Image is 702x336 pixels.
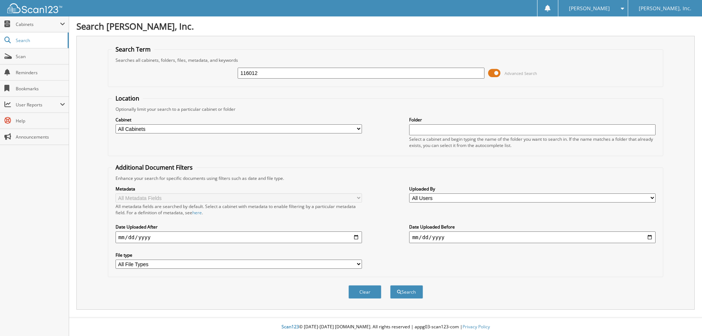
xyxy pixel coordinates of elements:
legend: Location [112,94,143,102]
label: Metadata [116,186,362,192]
label: Folder [409,117,656,123]
label: Date Uploaded After [116,224,362,230]
span: Bookmarks [16,86,65,92]
span: Cabinets [16,21,60,27]
div: Enhance your search for specific documents using filters such as date and file type. [112,175,660,181]
span: Announcements [16,134,65,140]
iframe: Chat Widget [665,301,702,336]
span: [PERSON_NAME], Inc. [639,6,691,11]
span: Help [16,118,65,124]
label: File type [116,252,362,258]
span: Scan123 [282,324,299,330]
span: Search [16,37,64,44]
label: Uploaded By [409,186,656,192]
input: end [409,231,656,243]
span: User Reports [16,102,60,108]
img: scan123-logo-white.svg [7,3,62,13]
label: Date Uploaded Before [409,224,656,230]
div: Searches all cabinets, folders, files, metadata, and keywords [112,57,660,63]
button: Clear [348,285,381,299]
span: [PERSON_NAME] [569,6,610,11]
div: © [DATE]-[DATE] [DOMAIN_NAME]. All rights reserved | appg03-scan123-com | [69,318,702,336]
legend: Additional Document Filters [112,163,196,171]
div: Select a cabinet and begin typing the name of the folder you want to search in. If the name match... [409,136,656,148]
input: start [116,231,362,243]
button: Search [390,285,423,299]
div: Optionally limit your search to a particular cabinet or folder [112,106,660,112]
legend: Search Term [112,45,154,53]
span: Advanced Search [505,71,537,76]
a: Privacy Policy [463,324,490,330]
div: All metadata fields are searched by default. Select a cabinet with metadata to enable filtering b... [116,203,362,216]
span: Scan [16,53,65,60]
h1: Search [PERSON_NAME], Inc. [76,20,695,32]
span: Reminders [16,69,65,76]
a: here [192,209,202,216]
label: Cabinet [116,117,362,123]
